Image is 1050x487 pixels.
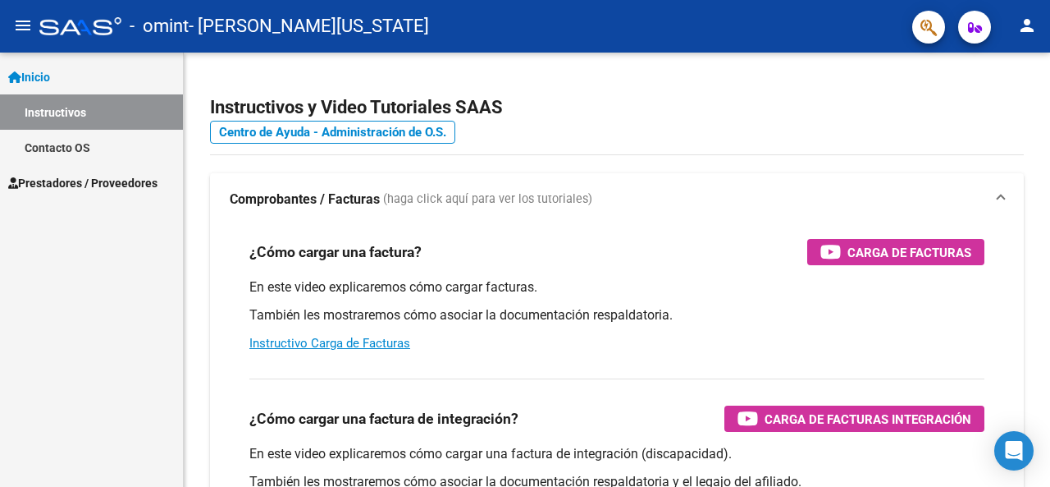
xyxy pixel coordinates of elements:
div: Open Intercom Messenger [994,431,1034,471]
mat-icon: person [1017,16,1037,35]
strong: Comprobantes / Facturas [230,191,380,209]
p: En este video explicaremos cómo cargar una factura de integración (discapacidad). [249,445,984,463]
p: También les mostraremos cómo asociar la documentación respaldatoria. [249,306,984,324]
a: Instructivo Carga de Facturas [249,336,410,351]
h3: ¿Cómo cargar una factura? [249,241,422,264]
button: Carga de Facturas [807,239,984,265]
h3: ¿Cómo cargar una factura de integración? [249,407,518,430]
mat-icon: menu [13,16,33,35]
span: (haga click aquí para ver los tutoriales) [383,191,592,209]
span: Carga de Facturas [847,242,971,263]
span: - omint [130,8,189,44]
span: - [PERSON_NAME][US_STATE] [189,8,429,44]
span: Prestadores / Proveedores [8,174,157,192]
p: En este video explicaremos cómo cargar facturas. [249,278,984,296]
span: Carga de Facturas Integración [765,409,971,430]
span: Inicio [8,68,50,86]
a: Centro de Ayuda - Administración de O.S. [210,121,455,144]
mat-expansion-panel-header: Comprobantes / Facturas (haga click aquí para ver los tutoriales) [210,173,1024,226]
h2: Instructivos y Video Tutoriales SAAS [210,92,1024,123]
button: Carga de Facturas Integración [724,406,984,432]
